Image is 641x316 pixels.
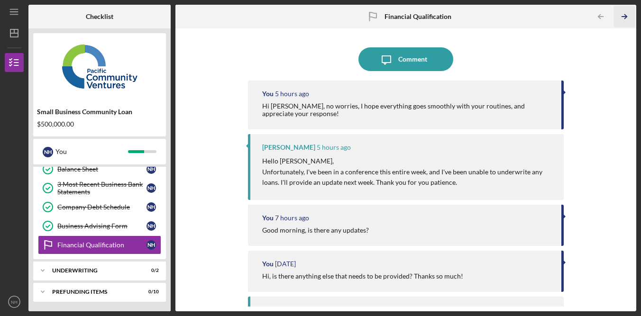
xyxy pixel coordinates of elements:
p: Unfortunately, I've been in a conference this entire week, and I've been unable to underwrite any... [262,167,554,188]
time: 2025-09-18 19:55 [317,144,351,151]
div: N H [43,147,53,157]
div: Hi, is there anything else that needs to be provided? Thanks so much! [262,272,463,280]
div: Small Business Community Loan [37,108,162,116]
div: 0 / 10 [142,289,159,295]
div: Comment [398,47,427,71]
img: Product logo [33,38,166,95]
div: You [55,144,128,160]
b: Checklist [86,13,113,20]
a: Business Advising FormNH [38,217,161,235]
div: Financial Qualification [57,241,147,249]
div: N H [147,183,156,193]
div: [PERSON_NAME] [262,306,315,314]
div: [PERSON_NAME] [262,144,315,151]
div: Hi [PERSON_NAME], no worries, I hope everything goes smoothly with your routines, and appreciate ... [262,102,552,117]
div: Balance Sheet [57,165,147,173]
div: Company Debt Schedule [57,203,147,211]
div: N H [147,240,156,250]
div: Business Advising Form [57,222,147,230]
div: You [262,214,274,222]
button: NH [5,292,24,311]
div: $500,000.00 [37,120,162,128]
a: 3 Most Recent Business Bank StatementsNH [38,179,161,198]
time: 2025-09-11 20:33 [317,306,338,314]
a: Financial QualificationNH [38,235,161,254]
p: Hello [PERSON_NAME], [262,156,554,166]
div: N H [147,202,156,212]
div: N H [147,221,156,231]
time: 2025-09-18 20:13 [275,90,309,98]
div: N H [147,164,156,174]
div: You [262,90,274,98]
a: Balance SheetNH [38,160,161,179]
div: Good morning, is there any updates? [262,226,369,234]
a: Company Debt ScheduleNH [38,198,161,217]
time: 2025-09-18 17:49 [275,214,309,222]
b: Financial Qualification [385,13,451,20]
div: Prefunding Items [52,289,135,295]
div: 0 / 2 [142,268,159,273]
text: NH [11,299,18,305]
div: Underwriting [52,268,135,273]
time: 2025-09-16 19:49 [275,260,296,268]
div: You [262,260,274,268]
button: Comment [358,47,453,71]
div: 3 Most Recent Business Bank Statements [57,181,147,196]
